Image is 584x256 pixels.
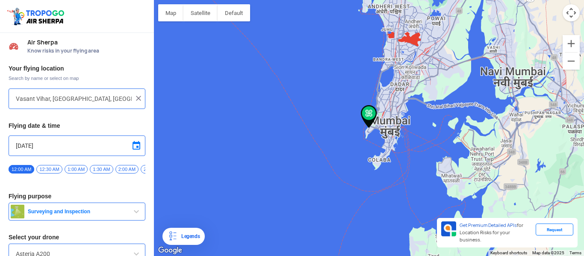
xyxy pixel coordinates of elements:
[11,205,24,218] img: survey.png
[178,231,200,241] div: Legends
[90,165,113,174] span: 1:30 AM
[156,245,184,256] img: Google
[532,250,564,255] span: Map data ©2025
[9,75,145,82] span: Search by name or select on map
[27,47,145,54] span: Know risks in your flying area
[456,221,536,244] div: for Location Risks for your business.
[9,203,145,221] button: Surveying and Inspection
[563,4,580,21] button: Map camera controls
[27,39,145,46] span: Air Sherpa
[9,234,145,240] h3: Select your drone
[9,165,34,174] span: 12:00 AM
[65,165,88,174] span: 1:00 AM
[183,4,218,21] button: Show satellite imagery
[16,94,132,104] input: Search your flying location
[460,222,517,228] span: Get Premium Detailed APIs
[569,250,581,255] a: Terms
[9,193,145,199] h3: Flying purpose
[158,4,183,21] button: Show street map
[115,165,139,174] span: 2:00 AM
[6,6,67,26] img: ic_tgdronemaps.svg
[156,245,184,256] a: Open this area in Google Maps (opens a new window)
[563,35,580,52] button: Zoom in
[9,123,145,129] h3: Flying date & time
[490,250,527,256] button: Keyboard shortcuts
[9,65,145,71] h3: Your flying location
[141,165,164,174] span: 2:30 AM
[441,221,456,236] img: Premium APIs
[16,141,138,151] input: Select Date
[536,224,573,235] div: Request
[134,94,143,103] img: ic_close.png
[563,53,580,70] button: Zoom out
[36,165,62,174] span: 12:30 AM
[24,208,131,215] span: Surveying and Inspection
[9,41,19,51] img: Risk Scores
[168,231,178,241] img: Legends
